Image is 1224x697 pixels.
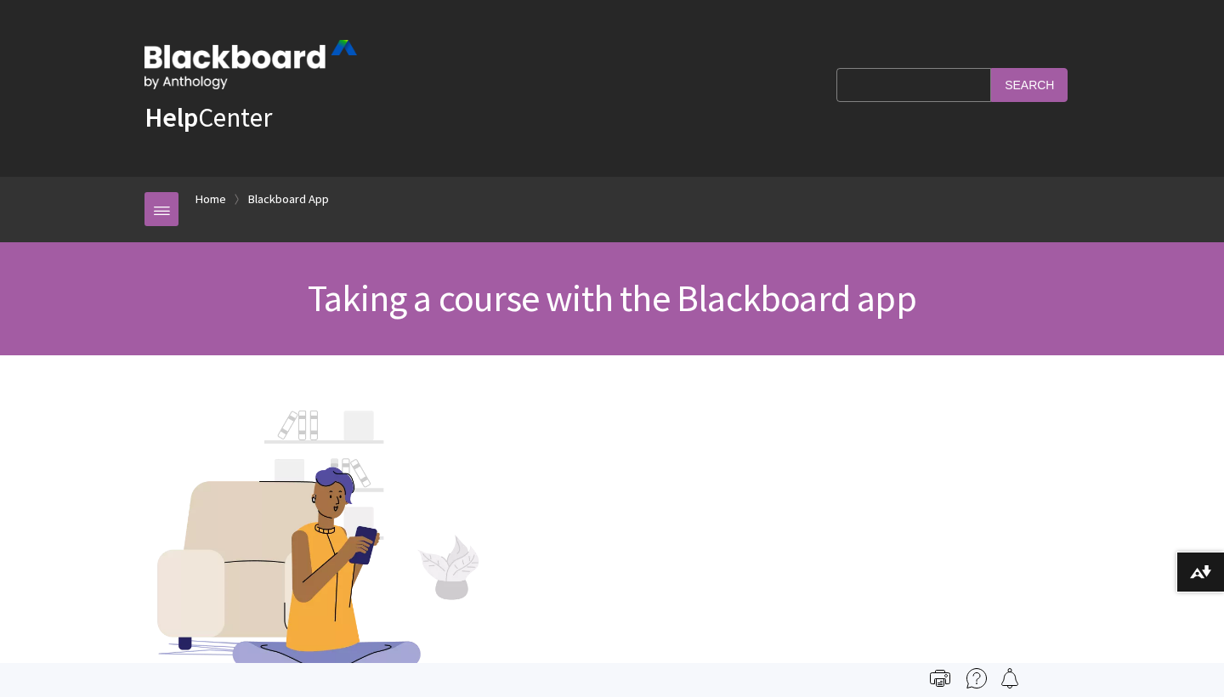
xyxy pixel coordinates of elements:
img: More help [966,668,987,688]
a: Blackboard App [248,189,329,210]
a: HelpCenter [144,100,272,134]
input: Search [991,68,1068,101]
img: Follow this page [1000,668,1020,688]
img: Print [930,668,950,688]
a: Home [195,189,226,210]
strong: Help [144,100,198,134]
span: Taking a course with the Blackboard app [308,275,916,321]
img: Blackboard by Anthology [144,40,357,89]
